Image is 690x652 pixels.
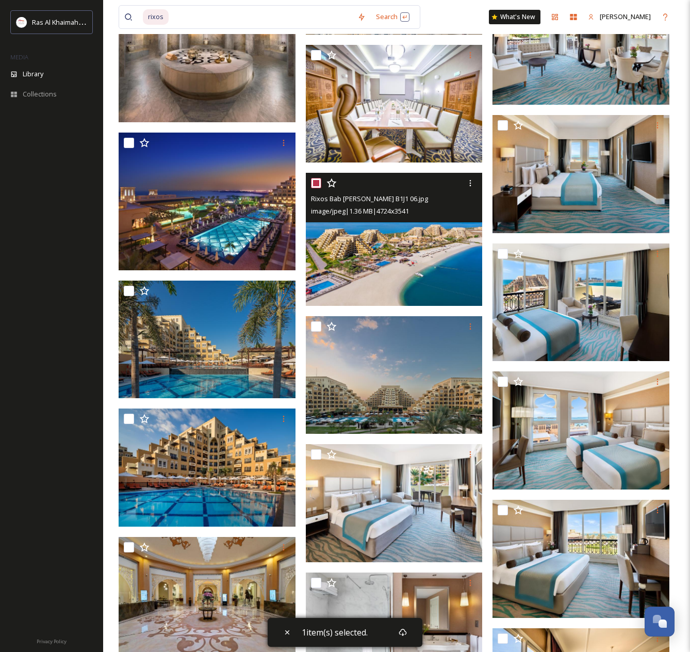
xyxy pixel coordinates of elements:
img: Logo_RAKTDA_RGB-01.png [17,17,27,27]
span: Privacy Policy [37,638,67,645]
span: Rixos Bab [PERSON_NAME] B1J1 06.jpg [311,194,428,203]
a: [PERSON_NAME] [583,7,656,27]
img: Rixos Bab Al Bahr B1J1 Senior Suite Master Bedroom.jpg [306,444,483,562]
a: What's New [489,10,540,24]
img: Rixos Bab Al Bahr B1J1 King Suite_.jpg [492,243,669,362]
span: rixos [143,9,169,24]
img: Rixos Bab Al Bahr B1J1 06.jpg [306,173,483,305]
img: Rixos Bab Al Bahr B1J1 Premium Room - 1.jpg [492,115,669,233]
img: Rixos Bab Al Bahr B1J1 Main Pool Close up.jpg [119,409,295,527]
img: Rixos Bab Al Bahr B1J1 Swimmingpool NightView.jpg [119,133,295,270]
span: Collections [23,89,57,99]
span: image/jpeg | 1.36 MB | 4724 x 3541 [311,206,409,216]
span: 1 item(s) selected. [302,627,368,638]
div: Search [371,7,415,27]
img: Rixos Bab Al Bahr B1J1 Classic Room.jpg [492,500,669,618]
img: Rixos Bab Al Bahr B1J1 Pool and Palms.jpg [119,281,295,399]
a: Privacy Policy [37,634,67,647]
span: Library [23,69,43,79]
span: [PERSON_NAME] [600,12,651,21]
span: Ras Al Khaimah Tourism Development Authority [32,17,178,27]
button: Open Chat [645,607,675,637]
span: MEDIA [10,53,28,61]
img: Rixos Bab Al Bahr B1J1 Bodrum Meeting Room.jpg [306,45,483,163]
img: Rixos Bab Al Bahr B1J1 Family Room - 2.jpg [492,371,669,490]
img: Rixos Bab Al Bahr B1J1 3 pyramids.jpg [306,316,483,434]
